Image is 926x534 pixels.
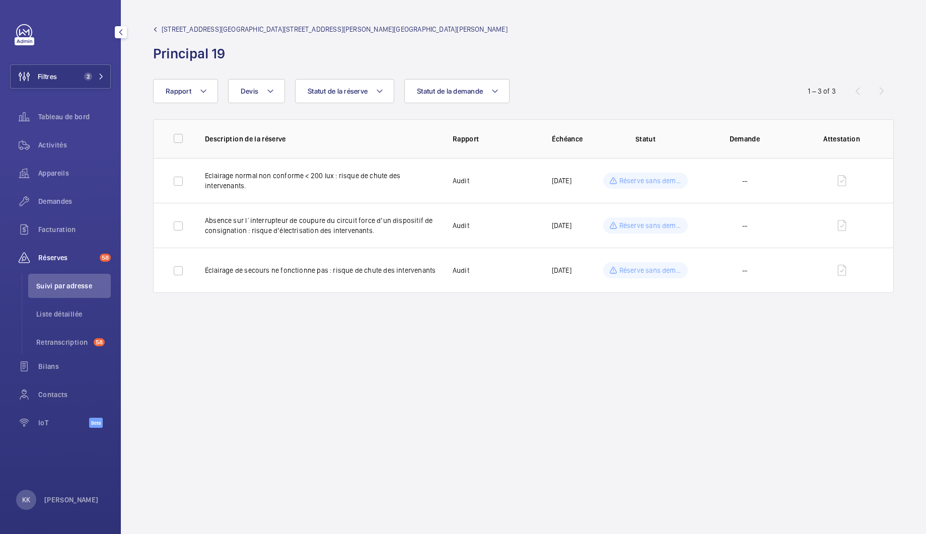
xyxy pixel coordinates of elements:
[38,168,111,178] span: Appareils
[36,281,111,291] span: Suivi par adresse
[22,495,30,505] p: KK
[38,140,111,150] span: Activités
[619,220,682,231] p: Réserve sans demande
[94,338,105,346] span: 58
[453,134,536,144] p: Rapport
[205,134,437,144] p: Description de la réserve
[552,134,596,144] p: Échéance
[228,79,285,103] button: Devis
[603,134,688,144] p: Statut
[38,418,89,428] span: IoT
[162,24,508,34] span: [STREET_ADDRESS][GEOGRAPHIC_DATA][STREET_ADDRESS][PERSON_NAME][GEOGRAPHIC_DATA][PERSON_NAME]
[619,176,682,186] p: Réserve sans demande
[619,265,682,275] p: Réserve sans demande
[153,44,508,63] h1: Principal 19
[44,495,99,505] p: [PERSON_NAME]
[552,220,572,231] p: [DATE]
[295,79,394,103] button: Statut de la réserve
[552,265,572,275] p: [DATE]
[89,418,103,428] span: Beta
[38,253,96,263] span: Réserves
[241,87,258,95] span: Devis
[38,112,111,122] span: Tableau de bord
[36,309,111,319] span: Liste détaillée
[38,390,111,400] span: Contacts
[702,134,787,144] p: Demande
[205,171,437,191] p: Eclairage normal non conforme < 200 lux : risque de chute des intervenants.
[166,87,191,95] span: Rapport
[810,134,873,144] p: Attestation
[453,220,469,231] p: Audit
[552,176,572,186] p: [DATE]
[742,176,747,186] span: --
[417,87,483,95] span: Statut de la demande
[10,64,111,89] button: Filtres2
[84,72,92,81] span: 2
[742,220,747,231] span: --
[308,87,368,95] span: Statut de la réserve
[38,224,111,235] span: Facturation
[38,196,111,206] span: Demandes
[742,265,747,275] span: --
[153,79,218,103] button: Rapport
[404,79,510,103] button: Statut de la demande
[808,86,836,96] div: 1 – 3 of 3
[100,254,111,262] span: 58
[453,176,469,186] p: Audit
[36,337,90,347] span: Retranscription
[205,265,437,275] p: Éclairage de secours ne fonctionne pas : risque de chute des intervenants
[38,71,57,82] span: Filtres
[453,265,469,275] p: Audit
[205,215,437,236] p: Absence sur l ́ interrupteur de coupure du circuit force d’un dispositif de consignation : risque...
[38,361,111,371] span: Bilans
